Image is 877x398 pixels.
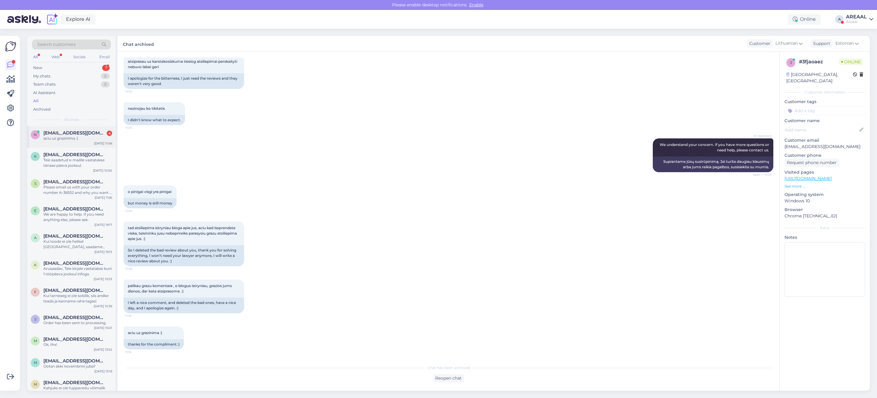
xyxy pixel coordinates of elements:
[128,59,238,69] span: atsiprasau uz karstakosiskuma tiesiog atsiliepimai perskaityti nebuvo labai geri
[50,53,61,61] div: Web
[43,342,112,347] div: Ok, thx!
[784,225,865,231] div: Extra
[747,40,770,47] div: Customer
[43,364,112,369] div: Ootan äkki novembrini juba?
[34,235,37,240] span: a
[43,358,106,364] span: Minipicto9@gmail.com
[846,14,873,24] a: AREAALAreaal
[128,283,233,293] span: palikau grazu komentara , o blogus istryniau, grazios jums dienos, dar kata atsiprasome. :)
[433,374,464,382] div: Reopen chat
[786,71,853,84] div: [GEOGRAPHIC_DATA], [GEOGRAPHIC_DATA]
[653,156,773,172] div: Suprantame jūsų susirūpinimą. Jei turite daugiau klausimų arba jums reikia pagalbos, susisiekite ...
[43,185,112,195] div: Please email us with your order number A-36552 and why you want a refund. We will check your requ...
[43,136,112,141] div: aciu uz grazinima :)
[101,73,110,79] div: 0
[34,290,36,294] span: f
[93,168,112,173] div: [DATE] 10:50
[43,152,106,157] span: kerli.otsus@gmail.com
[835,15,844,24] div: A
[43,336,106,342] span: mickeviciusvladas@gmail.com
[784,106,865,115] input: Add a tag
[128,189,171,194] span: o pinigai visgi yra pinigai
[811,40,830,47] div: Support
[94,326,112,330] div: [DATE] 15:01
[125,267,148,271] span: 11:06
[124,198,177,208] div: but money is still money
[94,250,112,254] div: [DATE] 19:13
[124,115,185,125] div: I didn't know what to expect.
[34,339,37,343] span: m
[835,40,854,47] span: Estonian
[43,206,106,212] span: exit_15@inbox.lv
[34,154,37,159] span: k
[784,234,865,241] p: Notes
[846,19,867,24] div: Areaal
[34,263,37,267] span: K
[43,315,106,320] span: sergejszelamskis@inbox.lv
[785,127,858,133] input: Add name
[427,365,470,371] span: Chat has been archived
[33,106,51,112] div: Archived
[34,360,37,365] span: M
[95,195,112,200] div: [DATE] 7:06
[34,181,36,186] span: S
[43,293,112,304] div: Kui tarneaeg ei ole sobilik, siis andke teada ja kanname raha tagasi
[94,304,112,308] div: [DATE] 15:39
[43,288,106,293] span: fredi.arnover@gmail.com
[749,172,772,177] span: Seen ✓ 11:05
[64,117,79,122] span: All chats
[43,239,112,250] div: Kui toode ei ole hetkel [GEOGRAPHIC_DATA], saadame tarneinfo ja eeldatava tarneaja pärast tellimu...
[784,90,865,95] div: Customer information
[37,41,76,48] span: Search customers
[94,277,112,281] div: [DATE] 15:53
[33,81,55,87] div: Team chats
[33,98,39,104] div: All
[43,157,112,168] div: Teie saadetud e-mailile vastatakse tänase päeva jooksul.
[790,60,792,65] span: 3
[784,99,865,105] p: Customer tags
[43,212,112,223] div: We are happy to help. If you need anything else, please ask.
[43,179,106,185] span: Sandra20@bk.ru
[125,125,148,130] span: 11:05
[123,39,154,48] label: Chat archived
[125,350,148,354] span: 11:16
[660,142,770,152] span: We understand your concern. If you have more questions or need help, please contact us.
[749,134,772,138] span: AI Assistant
[33,73,50,79] div: My chats
[34,317,36,321] span: s
[799,58,839,65] div: # 3fjaoaez
[43,266,112,277] div: Arusaadav, Teie kirjale vastatakse kuni 1 tööpäeva jooksul infoga.
[94,223,112,227] div: [DATE] 19:17
[46,13,58,26] img: explore-ai
[43,233,106,239] span: annabel.kallas@gmail.com
[784,176,832,181] a: [URL][DOMAIN_NAME]
[784,198,865,204] p: Windows 10
[784,144,865,150] p: [EMAIL_ADDRESS][DOMAIN_NAME]
[125,89,148,94] span: 11:05
[784,152,865,159] p: Customer phone
[125,314,148,318] span: 11:16
[784,118,865,124] p: Customer name
[124,298,244,313] div: I left a nice comment, and deleted the bad ones, have a nice day, and I apologize again. :)
[32,53,39,61] div: All
[775,40,798,47] span: Lithuanian
[784,137,865,144] p: Customer email
[124,339,184,349] div: thanks for the compliment :)
[61,14,96,24] a: Explore AI
[128,330,162,335] span: aciu uz grazinima :)
[846,14,867,19] div: AREAAL
[784,191,865,198] p: Operating system
[43,261,106,266] span: Kaiakardmaa@gmail.com
[43,380,106,385] span: maria.laanejarv@gmail.com
[124,73,244,89] div: I apologize for the bitterness, I just read the reviews and they weren't very good.
[784,184,865,189] p: See more ...
[101,81,110,87] div: 0
[102,65,110,71] div: 1
[107,131,112,136] div: 4
[43,385,112,396] div: Kahjuks ei ole tuppavedu võimalik hetkel pakkuda, vabandame
[784,213,865,219] p: Chrome [TECHNICAL_ID]
[124,245,244,266] div: So I deleted the bad review about you, thank you for solving everything, I won't need your lawyer...
[98,53,111,61] div: Email
[125,209,148,213] span: 11:05
[33,90,55,96] div: AI Assistant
